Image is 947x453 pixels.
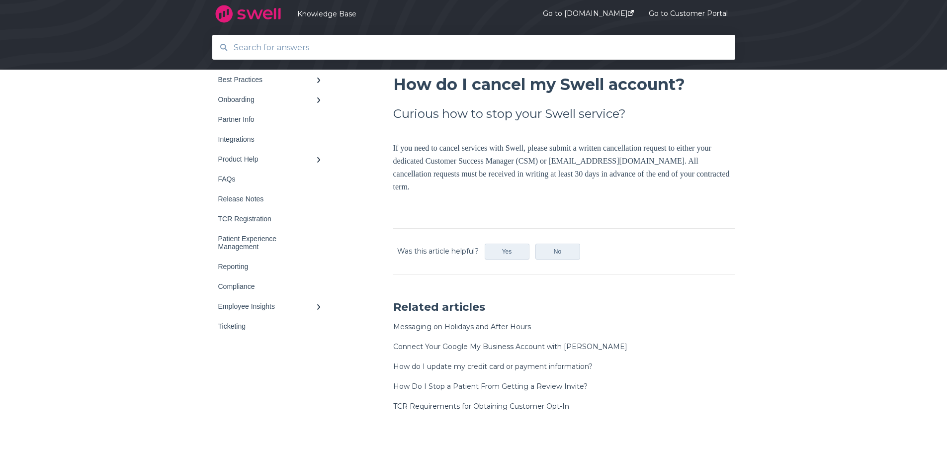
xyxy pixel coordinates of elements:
a: TCR Registration [212,209,332,229]
div: FAQs [218,175,316,183]
a: Best Practices [212,70,332,90]
a: How do I update my credit card or payment information? [393,362,593,371]
a: Knowledge Base [297,9,513,18]
p: If you need to cancel services with Swell, please submit a written cancellation request to either... [393,142,735,193]
a: Ticketing [212,316,332,336]
a: Messaging on Holidays and After Hours [393,322,531,331]
div: TCR Registration [218,215,316,223]
div: Partner Info [218,115,316,123]
div: Best Practices [218,76,316,84]
a: Partner Info [212,109,332,129]
span: Was this article helpful? [397,247,479,256]
div: Compliance [218,282,316,290]
a: TCR Requirements for Obtaining Customer Opt-In [393,402,569,411]
a: Onboarding [212,90,332,109]
span: Yes [502,248,512,255]
a: Product Help [212,149,332,169]
a: FAQs [212,169,332,189]
button: Yes [485,244,529,260]
div: Release Notes [218,195,316,203]
img: company logo [212,1,284,26]
a: How Do I Stop a Patient From Getting a Review Invite? [393,382,588,391]
a: Patient Experience Management [212,229,332,257]
a: Release Notes [212,189,332,209]
h3: Related articles [393,300,735,315]
div: Product Help [218,155,316,163]
h2: Curious how to stop your Swell service? [393,105,735,122]
button: No [535,244,580,260]
div: Patient Experience Management [218,235,316,251]
div: Integrations [218,135,316,143]
div: Ticketing [218,322,316,330]
a: Compliance [212,276,332,296]
input: Search for answers [228,37,720,58]
a: Employee Insights [212,296,332,316]
span: No [554,248,561,255]
a: Reporting [212,257,332,276]
a: Connect Your Google My Business Account with [PERSON_NAME] [393,342,627,351]
span: How do I cancel my Swell account? [393,75,685,94]
div: Reporting [218,263,316,271]
a: Integrations [212,129,332,149]
div: Employee Insights [218,302,316,310]
div: Onboarding [218,95,316,103]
